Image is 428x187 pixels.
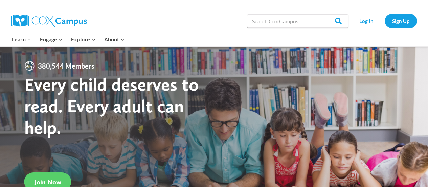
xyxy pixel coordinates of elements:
[352,14,381,28] a: Log In
[385,14,417,28] a: Sign Up
[104,35,125,44] span: About
[35,178,61,186] span: Join Now
[11,15,87,27] img: Cox Campus
[35,60,97,71] span: 380,544 Members
[8,32,129,46] nav: Primary Navigation
[71,35,95,44] span: Explore
[12,35,31,44] span: Learn
[247,14,348,28] input: Search Cox Campus
[40,35,63,44] span: Engage
[352,14,417,28] nav: Secondary Navigation
[24,73,199,138] strong: Every child deserves to read. Every adult can help.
